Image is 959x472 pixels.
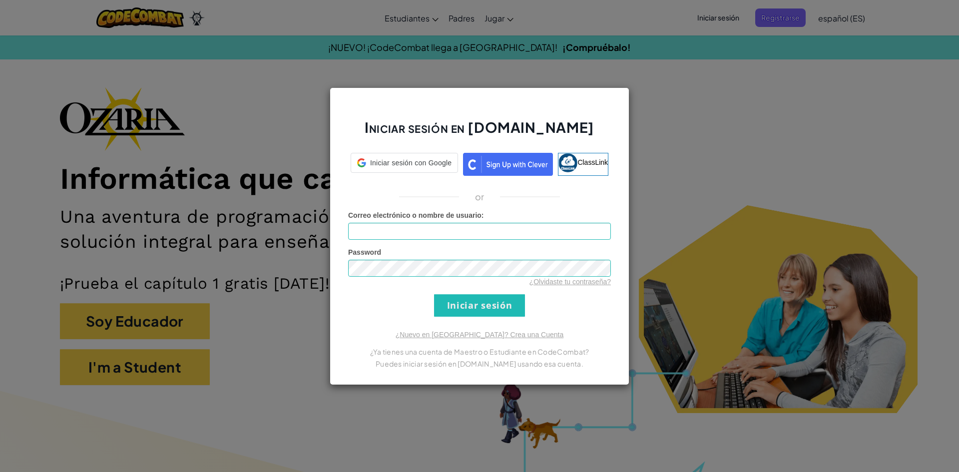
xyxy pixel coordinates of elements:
span: Correo electrónico o nombre de usuario [348,211,481,219]
p: ¿Ya tienes una cuenta de Maestro o Estudiante en CodeCombat? [348,346,611,358]
img: classlink-logo-small.png [558,153,577,172]
img: clever_sso_button@2x.png [463,153,553,176]
span: Password [348,248,381,256]
h2: Iniciar sesión en [DOMAIN_NAME] [348,118,611,147]
span: ClassLink [577,158,608,166]
p: or [475,191,484,203]
span: Iniciar sesión con Google [370,158,452,168]
div: Iniciar sesión con Google [351,153,458,173]
a: ¿Nuevo en [GEOGRAPHIC_DATA]? Crea una Cuenta [396,331,563,339]
a: Iniciar sesión con Google [351,153,458,176]
input: Iniciar sesión [434,294,525,317]
p: Puedes iniciar sesión en [DOMAIN_NAME] usando esa cuenta. [348,358,611,370]
a: ¿Olvidaste tu contraseña? [529,278,611,286]
label: : [348,210,484,220]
